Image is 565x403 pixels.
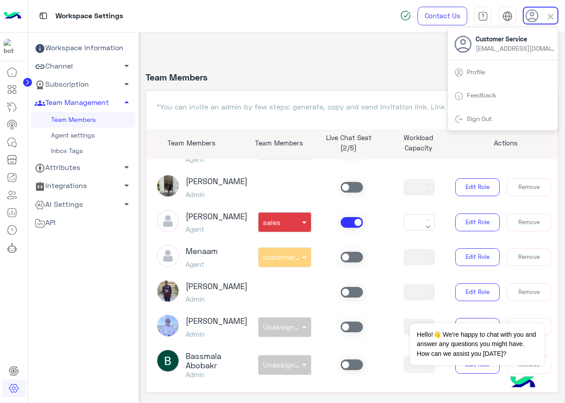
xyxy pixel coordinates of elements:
[474,7,492,25] a: tab
[4,7,21,25] img: Logo
[157,280,179,302] img: picture
[121,79,132,89] span: arrow_drop_down
[186,190,247,198] h5: Admin
[186,212,247,222] h3: [PERSON_NAME]
[186,246,218,256] h3: Menaam
[31,177,135,195] a: Integrations
[455,248,500,266] button: Edit Role
[507,214,551,231] button: Remove
[390,133,446,153] p: Workload Capacity
[186,260,218,268] h5: Agent
[320,143,377,153] p: (2/5)
[455,214,500,231] button: Edit Role
[31,76,135,94] a: Subscription
[157,210,179,232] img: defaultAdmin.png
[186,316,247,326] h3: [PERSON_NAME]
[454,68,463,77] img: tab
[31,94,135,112] a: Team Management
[121,60,132,71] span: arrow_drop_down
[121,162,132,173] span: arrow_drop_down
[455,178,500,196] button: Edit Role
[31,39,135,57] a: Workspace Information
[251,138,307,148] p: Team Members
[31,128,135,143] a: Agent settings
[460,138,551,148] p: Actions
[418,7,467,25] a: Contact Us
[507,283,551,301] button: Remove
[454,92,463,101] img: tab
[121,180,132,191] span: arrow_drop_down
[186,225,247,233] h5: Agent
[157,175,179,197] img: picture
[31,195,135,214] a: AI Settings
[455,283,500,301] button: Edit Role
[157,314,179,337] img: picture
[186,371,244,379] h5: Admin
[507,248,551,266] button: Remove
[467,115,492,122] a: Sign Out
[476,34,556,44] span: Customer Service
[186,282,247,291] h3: [PERSON_NAME]
[121,97,132,108] span: arrow_drop_up
[507,367,538,399] img: hulul-logo.png
[146,72,207,83] h4: Team Members
[186,155,247,163] h5: Agent
[507,178,551,196] button: Remove
[157,101,548,112] p: "You can invite an admin by few steps: generate, copy and send Invitation link. Link is valid for...
[121,199,132,210] span: arrow_drop_down
[502,11,513,21] img: tab
[263,218,281,226] span: sales
[478,11,488,21] img: tab
[56,10,123,22] p: Workspace Settings
[186,295,247,303] h5: Admin
[31,159,135,177] a: Attributes
[400,10,411,21] img: spinner
[186,177,247,186] h3: [PERSON_NAME]
[467,68,485,76] a: Profile
[35,217,56,229] span: API
[454,115,463,124] img: tab
[31,57,135,76] a: Channel
[476,44,556,53] span: [EMAIL_ADDRESS][DOMAIN_NAME]
[545,12,556,22] img: close
[157,245,179,267] img: defaultAdmin.png
[31,143,135,159] a: Inbox Tags
[4,39,20,55] img: 713415422032625
[186,330,247,338] h5: Admin
[320,133,377,143] p: Live Chat Seat
[31,112,135,128] a: Team Members
[467,91,496,99] a: Feedback
[146,138,238,148] p: Team Members
[31,214,135,232] a: API
[410,323,544,365] span: Hello!👋 We're happy to chat with you and answer any questions you might have. How can we assist y...
[186,351,244,371] h3: Bassmala Abobakr
[38,10,49,21] img: tab
[157,350,179,372] img: ACg8ocIr2bT89Q8dH2iTmHXrK821wSyjubqhsc36Xd4zxGSmY2_Upw=s96-c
